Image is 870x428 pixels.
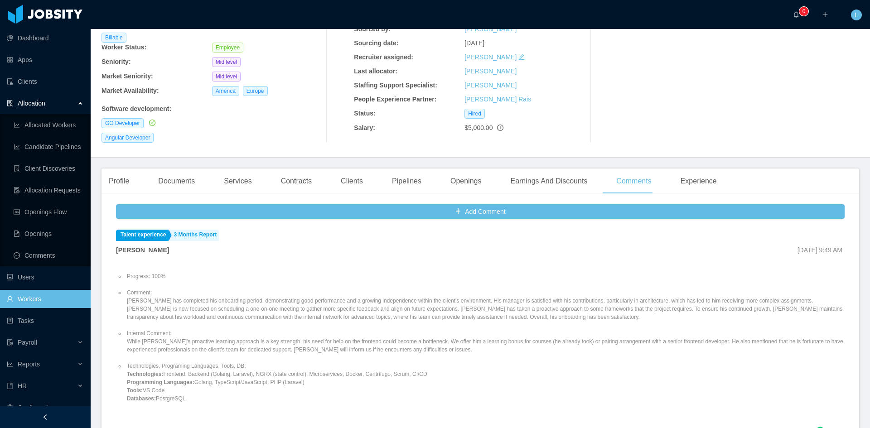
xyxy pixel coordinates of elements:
[18,404,55,411] span: Configuration
[127,387,143,394] strong: Tools:
[464,124,493,131] span: $5,000.00
[464,109,485,119] span: Hired
[7,361,13,367] i: icon: line-chart
[149,120,155,126] i: icon: check-circle
[354,96,436,103] b: People Experience Partner:
[212,43,243,53] span: Employee
[14,203,83,221] a: icon: idcardOpenings Flow
[464,67,517,75] a: [PERSON_NAME]
[14,116,83,134] a: icon: line-chartAllocated Workers
[169,230,219,241] a: 3 Months Report
[101,72,153,80] b: Market Seniority:
[212,57,241,67] span: Mid level
[14,159,83,178] a: icon: file-searchClient Discoveries
[125,329,845,354] li: Internal Comment: While [PERSON_NAME]'s proactive learning approach is a key strength, his need f...
[464,39,484,47] span: [DATE]
[443,168,489,194] div: Openings
[7,383,13,389] i: icon: book
[7,72,83,91] a: icon: auditClients
[14,181,83,199] a: icon: file-doneAllocation Requests
[217,168,259,194] div: Services
[354,82,437,89] b: Staffing Support Specialist:
[7,312,83,330] a: icon: profileTasks
[333,168,370,194] div: Clients
[497,125,503,131] span: info-circle
[101,58,131,65] b: Seniority:
[125,362,845,403] li: Technologies, Programing Languages, Tools, DB: Frontend, Backend (Golang, Laravel), NGRX (state c...
[151,168,202,194] div: Documents
[7,29,83,47] a: icon: pie-chartDashboard
[673,168,724,194] div: Experience
[101,133,154,143] span: Angular Developer
[797,246,842,254] span: [DATE] 9:49 AM
[18,382,27,390] span: HR
[354,67,397,75] b: Last allocator:
[822,11,828,18] i: icon: plus
[147,119,155,126] a: icon: check-circle
[116,246,169,254] strong: [PERSON_NAME]
[14,138,83,156] a: icon: line-chartCandidate Pipelines
[793,11,799,18] i: icon: bell
[18,339,37,346] span: Payroll
[101,105,171,112] b: Software development :
[518,54,525,60] i: icon: edit
[464,53,517,61] a: [PERSON_NAME]
[7,290,83,308] a: icon: userWorkers
[7,404,13,411] i: icon: setting
[385,168,429,194] div: Pipelines
[274,168,319,194] div: Contracts
[116,230,169,241] a: Talent experience
[464,82,517,89] a: [PERSON_NAME]
[127,395,156,402] strong: Databases:
[116,204,845,219] button: icon: plusAdd Comment
[212,72,241,82] span: Mid level
[18,361,40,368] span: Reports
[464,96,531,103] a: [PERSON_NAME] Rais
[101,168,136,194] div: Profile
[7,268,83,286] a: icon: robotUsers
[7,51,83,69] a: icon: appstoreApps
[125,272,845,280] li: Progress: 100%
[127,379,194,385] strong: Programming Languages:
[354,110,375,117] b: Status:
[14,225,83,243] a: icon: file-textOpenings
[7,100,13,106] i: icon: solution
[212,86,239,96] span: America
[464,25,517,33] a: [PERSON_NAME]
[243,86,268,96] span: Europe
[125,289,845,321] li: Comment: [PERSON_NAME] has completed his onboarding period, demonstrating good performance and a ...
[101,33,126,43] span: Billable
[609,168,658,194] div: Comments
[503,168,594,194] div: Earnings And Discounts
[101,43,146,51] b: Worker Status:
[354,39,398,47] b: Sourcing date:
[101,118,144,128] span: GO Developer
[354,124,375,131] b: Salary:
[354,53,413,61] b: Recruiter assigned:
[18,100,45,107] span: Allocation
[799,7,808,16] sup: 0
[7,339,13,346] i: icon: file-protect
[855,10,858,20] span: L
[354,25,391,33] b: Sourced by:
[127,371,163,377] strong: Technologies:
[14,246,83,264] a: icon: messageComments
[101,87,159,94] b: Market Availability:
